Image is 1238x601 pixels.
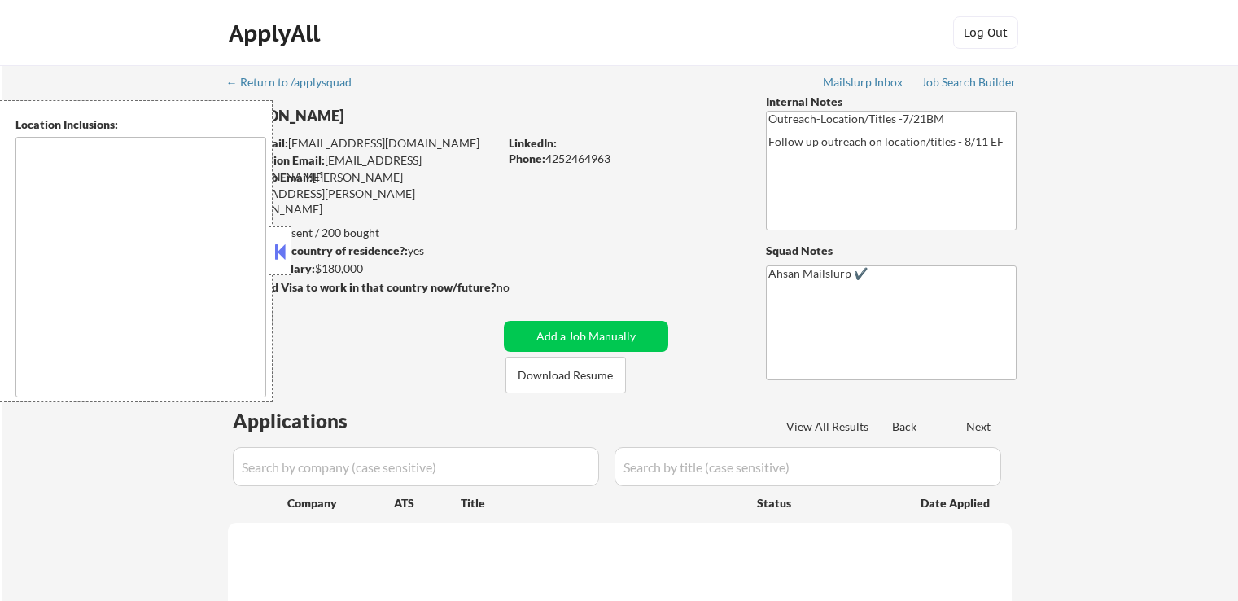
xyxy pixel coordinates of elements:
div: ← Return to /applysquad [226,77,367,88]
input: Search by title (case sensitive) [615,447,1001,486]
strong: LinkedIn: [509,136,557,150]
div: $180,000 [227,261,498,277]
div: Location Inclusions: [15,116,266,133]
button: Log Out [953,16,1018,49]
div: Company [287,495,394,511]
div: Mailslurp Inbox [823,77,904,88]
div: 4252464963 [509,151,739,167]
div: Applications [233,411,394,431]
div: Next [966,419,992,435]
div: Back [892,419,918,435]
div: View All Results [786,419,873,435]
strong: Phone: [509,151,545,165]
div: Squad Notes [766,243,1017,259]
div: Internal Notes [766,94,1017,110]
div: no [497,279,543,296]
button: Download Resume [505,357,626,393]
strong: Can work in country of residence?: [227,243,408,257]
div: [PERSON_NAME][EMAIL_ADDRESS][PERSON_NAME][DOMAIN_NAME] [228,169,498,217]
input: Search by company (case sensitive) [233,447,599,486]
strong: Will need Visa to work in that country now/future?: [228,280,499,294]
div: Status [757,488,897,517]
a: ← Return to /applysquad [226,76,367,92]
div: Date Applied [921,495,992,511]
div: ATS [394,495,461,511]
a: Mailslurp Inbox [823,76,904,92]
div: [PERSON_NAME] [228,106,562,126]
div: 175 sent / 200 bought [227,225,498,241]
div: ApplyAll [229,20,325,47]
div: [EMAIL_ADDRESS][DOMAIN_NAME] [229,152,498,184]
div: yes [227,243,493,259]
div: Title [461,495,741,511]
button: Add a Job Manually [504,321,668,352]
div: Job Search Builder [921,77,1017,88]
div: [EMAIL_ADDRESS][DOMAIN_NAME] [229,135,498,151]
